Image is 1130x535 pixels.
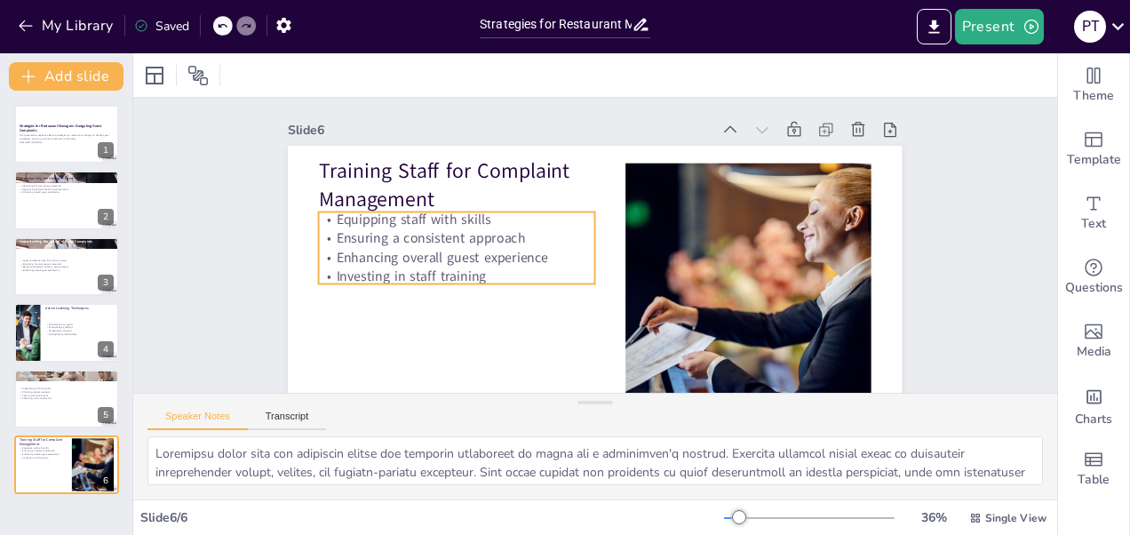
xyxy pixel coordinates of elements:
[98,275,114,291] div: 3
[1058,373,1129,437] div: Add charts and graphs
[20,390,114,394] p: Offering practical solutions
[14,303,119,362] div: 4
[9,62,123,91] button: Add slide
[1073,86,1114,106] span: Theme
[1058,309,1129,373] div: Add images, graphics, shapes or video
[20,446,67,450] p: Equipping staff with skills
[1065,278,1123,298] span: Questions
[20,452,67,456] p: Enhancing overall guest experience
[98,142,114,158] div: 1
[1058,245,1129,309] div: Get real-time input from your audience
[14,105,119,164] div: 1
[140,509,724,526] div: Slide 6 / 6
[20,140,114,144] p: Generated with [URL]
[1074,11,1106,43] div: p t
[20,396,114,400] p: Following up for satisfaction
[98,473,114,489] div: 6
[20,450,67,453] p: Ensuring a consistent approach
[955,9,1044,44] button: Present
[147,436,1043,485] textarea: Loremipsu dolor sita con adipiscin elitse doe temporin utlaboreet do magna ali e adminimven'q nos...
[14,171,119,229] div: 2
[20,387,114,390] p: Empathizing with the guest
[45,332,114,336] p: Strengthening relationships
[480,12,632,37] input: Insert title
[1058,181,1129,245] div: Add text boxes
[14,370,119,428] div: 5
[140,61,169,90] div: Layout
[985,511,1046,525] span: Single View
[20,262,114,266] p: Identifying the root cause is essential
[1058,437,1129,501] div: Add a table
[1067,150,1121,170] span: Template
[20,456,67,459] p: Investing in staff training
[20,175,114,180] p: Understanding the Nature of Guest Complaints
[45,306,114,311] p: Active Listening Techniques
[134,18,189,35] div: Saved
[98,209,114,225] div: 2
[248,411,327,430] button: Transcript
[1081,214,1106,234] span: Text
[20,265,114,268] p: Recognizing patterns leads to improvements
[20,134,114,140] p: This presentation explores effective strategies for restaurant managers to handle guest complaint...
[14,435,119,494] div: 6
[20,259,114,262] p: Guest complaints arise from various issues
[1058,53,1129,117] div: Change the overall theme
[621,40,830,298] p: Training Staff for Complaint Management
[45,326,114,330] p: Acknowledging feelings
[20,184,114,188] p: Identifying the root cause is essential
[577,9,755,244] p: Enhancing overall guest experience
[45,323,114,326] p: Full attention to guests
[609,31,786,266] p: Equipping staff with skills
[917,9,951,44] button: Export to PowerPoint
[98,341,114,357] div: 4
[1078,470,1110,490] span: Table
[20,239,92,244] span: Understanding the Nature of Guest Complaints
[1074,9,1106,44] button: p t
[1075,410,1112,429] span: Charts
[20,373,51,378] span: Steps for Resolution
[1077,342,1111,362] span: Media
[13,12,121,40] button: My Library
[45,330,114,333] p: Paraphrasing concerns
[20,180,114,184] p: Guest complaints arise from various issues
[912,509,955,526] div: 36 %
[14,237,119,296] div: 3
[187,65,209,86] span: Position
[593,20,771,255] p: Ensuring a consistent approach
[20,190,114,194] p: Enhancing overall guest satisfaction
[20,437,67,447] p: Training Staff for Complaint Management
[20,268,114,272] p: Enhancing overall guest satisfaction
[147,411,248,430] button: Speaker Notes
[98,407,114,423] div: 5
[614,60,876,411] div: Slide 6
[20,188,114,191] p: Recognizing patterns leads to improvements
[20,124,101,133] strong: Strategies for Restaurant Managers: Navigating Guest Complaints
[1058,117,1129,181] div: Add ready made slides
[20,394,114,397] p: Taking corrective actions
